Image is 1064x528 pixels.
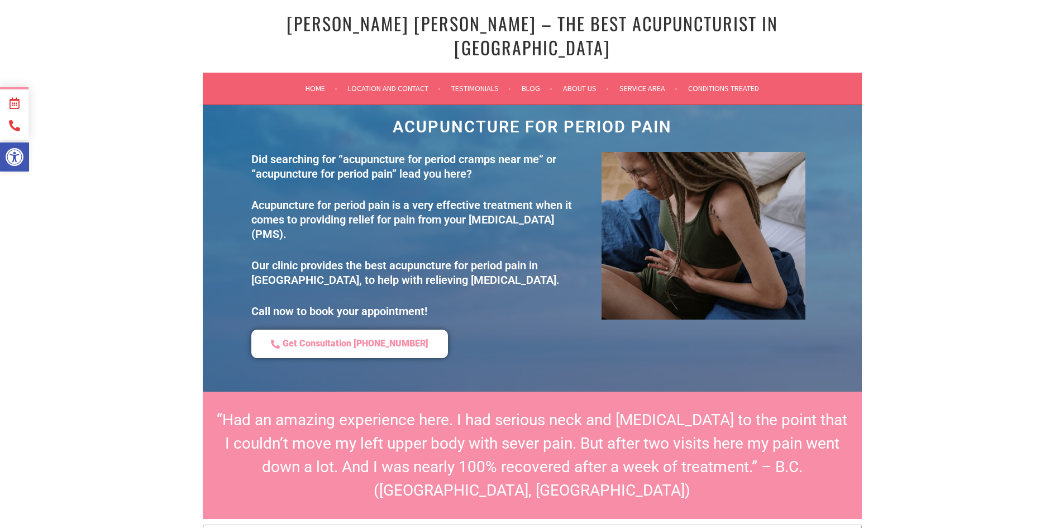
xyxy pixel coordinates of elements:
[283,338,428,350] span: Get Consultation [PHONE_NUMBER]
[251,258,584,287] p: Our clinic provides the best acupuncture for period pain in [GEOGRAPHIC_DATA], to help with relie...
[619,82,677,95] a: Service Area
[522,82,552,95] a: Blog
[563,82,609,95] a: About Us
[251,304,584,318] p: Call now to book your appointment!
[251,198,584,241] p: Acupuncture for period pain is a very effective treatment when it comes to providing relief for p...
[306,82,337,95] a: Home
[246,119,819,135] h1: Acupuncture for Period Pain
[348,82,441,95] a: Location and Contact
[451,82,511,95] a: Testimonials
[251,152,584,181] p: Did searching for “acupuncture for period cramps near me” or “acupuncture for period pain” lead y...
[251,330,448,358] a: Get Consultation [PHONE_NUMBER]
[214,408,851,502] p: “Had an amazing experience here. I had serious neck and [MEDICAL_DATA] to the point that I couldn...
[602,152,805,320] img: irvine acupuncture for period cramps treatment
[688,82,759,95] a: Conditions Treated
[287,10,778,60] a: [PERSON_NAME] [PERSON_NAME] – The Best Acupuncturist In [GEOGRAPHIC_DATA]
